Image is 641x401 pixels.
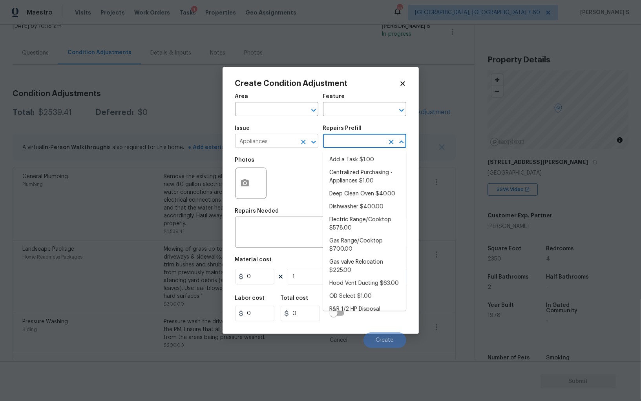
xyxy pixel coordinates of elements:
[235,126,250,131] h5: Issue
[323,256,406,277] li: Gas valve Relocation $225.00
[318,332,360,348] button: Cancel
[235,257,272,262] h5: Material cost
[330,337,348,343] span: Cancel
[281,295,309,301] h5: Total cost
[376,337,394,343] span: Create
[396,137,407,148] button: Close
[323,277,406,290] li: Hood Vent Ducting $63.00
[323,290,406,303] li: OD Select $1.00
[396,105,407,116] button: Open
[323,200,406,213] li: Dishwasher $400.00
[323,188,406,200] li: Deep Clean Oven $40.00
[323,94,345,99] h5: Feature
[323,235,406,256] li: Gas Range/Cooktop $700.00
[235,157,255,163] h5: Photos
[298,137,309,148] button: Clear
[386,137,397,148] button: Clear
[323,126,362,131] h5: Repairs Prefill
[323,166,406,188] li: Centralized Purchasing - Appliances $1.00
[235,94,248,99] h5: Area
[308,137,319,148] button: Open
[235,295,265,301] h5: Labor cost
[235,80,399,87] h2: Create Condition Adjustment
[235,208,279,214] h5: Repairs Needed
[323,303,406,324] li: R&R 1/2 HP Disposal $215.00
[308,105,319,116] button: Open
[323,213,406,235] li: Electric Range/Cooktop $578.00
[363,332,406,348] button: Create
[323,153,406,166] li: Add a Task $1.00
